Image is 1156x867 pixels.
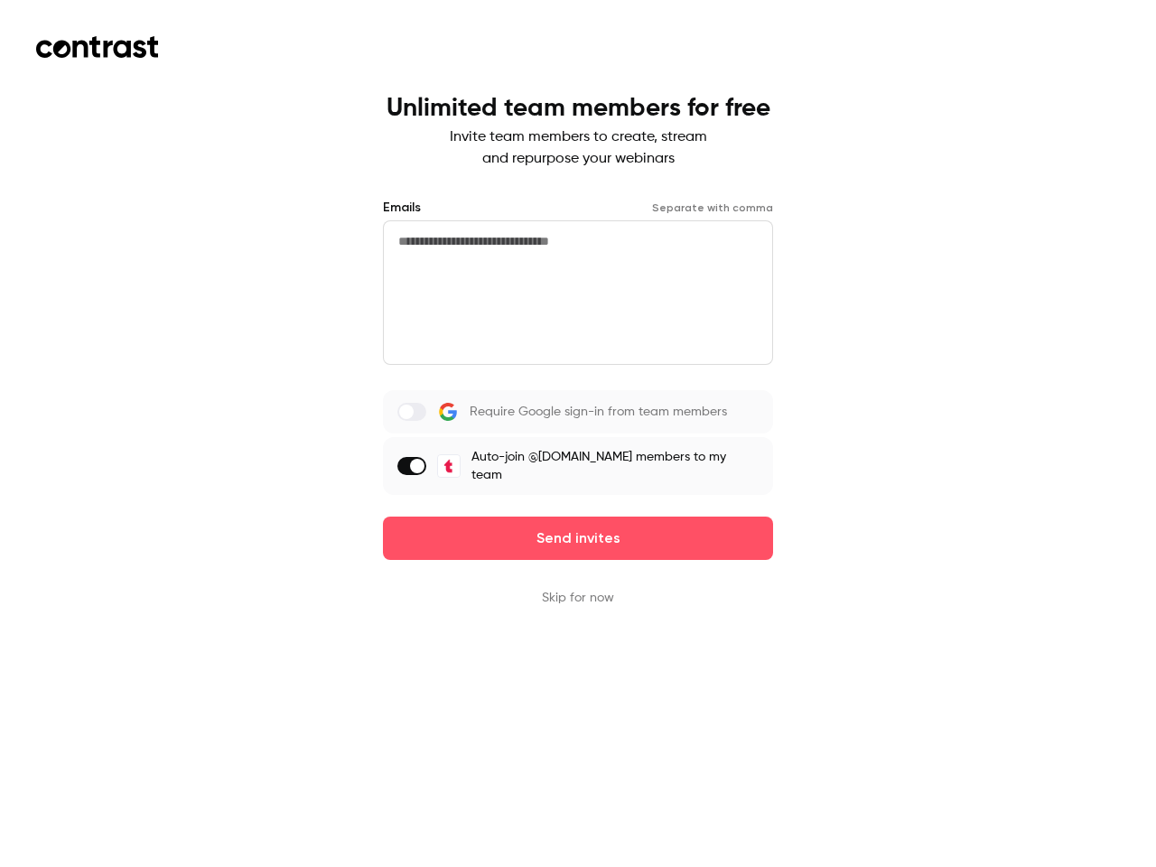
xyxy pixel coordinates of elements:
[387,94,770,123] h1: Unlimited team members for free
[383,199,421,217] label: Emails
[383,390,773,433] label: Require Google sign-in from team members
[542,589,614,607] button: Skip for now
[438,455,460,477] img: Tufa
[383,437,773,495] label: Auto-join @[DOMAIN_NAME] members to my team
[652,200,773,215] p: Separate with comma
[383,517,773,560] button: Send invites
[387,126,770,170] p: Invite team members to create, stream and repurpose your webinars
